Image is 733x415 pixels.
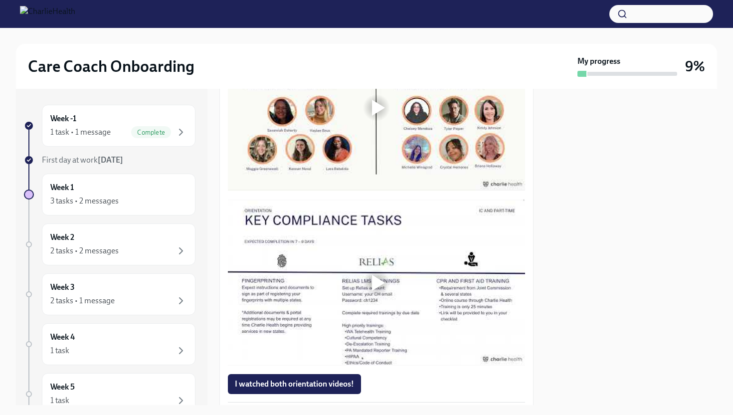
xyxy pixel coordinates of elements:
div: 1 task [50,345,69,356]
a: Week 41 task [24,323,195,365]
h6: Week -1 [50,113,76,124]
h3: 9% [685,57,705,75]
img: CharlieHealth [20,6,75,22]
a: Week 22 tasks • 2 messages [24,223,195,265]
span: Complete [131,129,171,136]
h6: Week 2 [50,232,74,243]
strong: [DATE] [98,155,123,165]
a: Week 51 task [24,373,195,415]
a: First day at work[DATE] [24,155,195,166]
button: I watched both orientation videos! [228,374,361,394]
h6: Week 5 [50,382,75,393]
a: Week -11 task • 1 messageComplete [24,105,195,147]
strong: My progress [577,56,620,67]
h2: Care Coach Onboarding [28,56,194,76]
span: I watched both orientation videos! [235,379,354,389]
span: First day at work [42,155,123,165]
h6: Week 3 [50,282,75,293]
a: Week 32 tasks • 1 message [24,273,195,315]
div: 2 tasks • 1 message [50,295,115,306]
div: 1 task • 1 message [50,127,111,138]
div: 3 tasks • 2 messages [50,196,119,207]
div: 2 tasks • 2 messages [50,245,119,256]
a: Week 13 tasks • 2 messages [24,174,195,215]
div: 1 task [50,395,69,406]
h6: Week 4 [50,332,75,343]
h6: Week 1 [50,182,74,193]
